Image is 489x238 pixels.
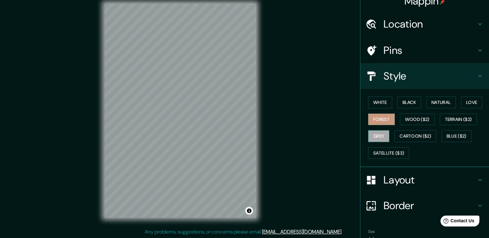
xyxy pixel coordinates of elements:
[384,174,476,186] h4: Layout
[360,11,489,37] div: Location
[384,44,476,57] h4: Pins
[368,114,395,125] button: Forest
[432,213,482,231] iframe: Help widget launcher
[145,228,342,236] p: Any problems, suggestions, or concerns please email .
[262,228,341,235] a: [EMAIL_ADDRESS][DOMAIN_NAME]
[440,114,477,125] button: Terrain ($2)
[384,199,476,212] h4: Border
[104,4,256,218] canvas: Map
[441,130,472,142] button: Blue ($2)
[368,229,375,234] label: Size
[426,97,456,108] button: Natural
[360,38,489,63] div: Pins
[368,130,389,142] button: Grey
[342,228,343,236] div: .
[394,130,436,142] button: Cartoon ($2)
[400,114,435,125] button: Wood ($2)
[245,207,253,215] button: Toggle attribution
[384,18,476,30] h4: Location
[360,167,489,193] div: Layout
[384,70,476,82] h4: Style
[360,193,489,218] div: Border
[397,97,421,108] button: Black
[461,97,482,108] button: Love
[360,63,489,89] div: Style
[368,147,409,159] button: Satellite ($3)
[343,228,345,236] div: .
[368,97,392,108] button: White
